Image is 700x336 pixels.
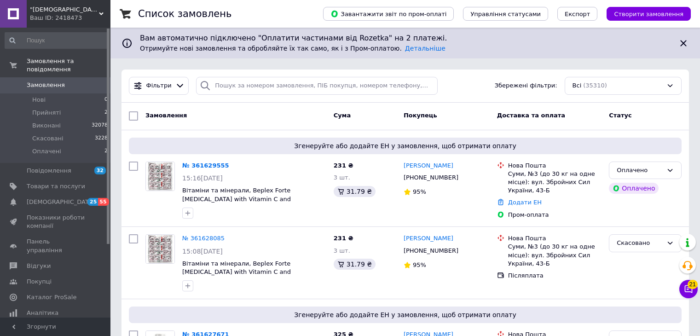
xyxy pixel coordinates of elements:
img: Фото товару [146,162,174,191]
div: 31.79 ₴ [334,259,376,270]
button: Експорт [557,7,598,21]
span: 231 ₴ [334,235,353,242]
span: 2 [104,109,108,117]
span: Статус [609,112,632,119]
span: Аналітика [27,309,58,317]
span: Cума [334,112,351,119]
span: 32 [94,167,106,174]
a: Додати ЕН [508,199,542,206]
span: Збережені фільтри: [495,81,557,90]
span: Експорт [565,11,590,17]
span: 0 [104,96,108,104]
button: Завантажити звіт по пром-оплаті [323,7,454,21]
span: 32078 [92,122,108,130]
a: Вітаміни та мінерали, Beplex Forte [MEDICAL_DATA] with Vitamin C and [MEDICAL_DATA] 260 mg, [182,187,291,211]
div: Нова Пошта [508,162,602,170]
div: Суми, №3 (до 30 кг на одне місце): вул. Збройних Сил України, 43-Б [508,243,602,268]
span: Каталог ProSale [27,293,76,301]
span: 55 [98,198,109,206]
span: Повідомлення [27,167,71,175]
a: Детальніше [405,45,445,52]
span: Згенеруйте або додайте ЕН у замовлення, щоб отримати оплату [133,310,678,319]
span: Всі [573,81,582,90]
span: Скасовані [32,134,64,143]
span: Панель управління [27,238,85,254]
span: [DEMOGRAPHIC_DATA] [27,198,95,206]
input: Пошук [5,32,109,49]
button: Створити замовлення [607,7,691,21]
a: № 361628085 [182,235,225,242]
button: Управління статусами [463,7,548,21]
span: 15:08[DATE] [182,248,223,255]
span: 3 шт. [334,247,350,254]
span: Покупець [404,112,437,119]
div: Оплачено [617,166,663,175]
span: Нові [32,96,46,104]
span: 15:16[DATE] [182,174,223,182]
span: Показники роботи компанії [27,214,85,230]
span: Фільтри [146,81,172,90]
a: [PERSON_NAME] [404,162,453,170]
span: (35310) [583,82,607,89]
a: [PERSON_NAME] [404,234,453,243]
div: Післяплата [508,272,602,280]
span: 3228 [95,134,108,143]
h1: Список замовлень [138,8,231,19]
a: Фото товару [145,234,175,264]
div: 31.79 ₴ [334,186,376,197]
div: Суми, №3 (до 30 кг на одне місце): вул. Збройних Сил України, 43-Б [508,170,602,195]
span: Згенеруйте або додайте ЕН у замовлення, щоб отримати оплату [133,141,678,151]
span: 231 ₴ [334,162,353,169]
span: [PHONE_NUMBER] [404,247,458,254]
a: Створити замовлення [597,10,691,17]
span: 95% [413,188,426,195]
span: Замовлення [145,112,187,119]
span: 3 шт. [334,174,350,181]
span: [PHONE_NUMBER] [404,174,458,181]
a: № 361629555 [182,162,229,169]
span: Управління статусами [470,11,541,17]
div: Ваш ID: 2418473 [30,14,110,22]
span: Завантажити звіт по пром-оплаті [330,10,446,18]
span: Прийняті [32,109,61,117]
span: Товари та послуги [27,182,85,191]
div: Нова Пошта [508,234,602,243]
span: Замовлення [27,81,65,89]
a: Вітаміни та мінерали, Beplex Forte [MEDICAL_DATA] with Vitamin C and [MEDICAL_DATA] 260 mg, [182,260,291,284]
span: 21 [688,278,698,287]
span: Замовлення та повідомлення [27,57,110,74]
button: Чат з покупцем21 [679,280,698,298]
span: Отримуйте нові замовлення та обробляйте їх так само, як і з Пром-оплатою. [140,45,445,52]
span: Створити замовлення [614,11,683,17]
span: Виконані [32,122,61,130]
img: Фото товару [146,235,174,263]
span: Доставка та оплата [497,112,565,119]
span: 25 [87,198,98,206]
span: "Ayurveda" Інтернет магазин аюрведичних товарів з Індії [30,6,99,14]
div: Скасовано [617,238,663,248]
span: Оплачені [32,147,61,156]
input: Пошук за номером замовлення, ПІБ покупця, номером телефону, Email, номером накладної [196,77,438,95]
div: Оплачено [609,183,659,194]
span: 2 [104,147,108,156]
span: 95% [413,261,426,268]
span: Відгуки [27,262,51,270]
span: Покупці [27,278,52,286]
span: Вам автоматично підключено "Оплатити частинами від Rozetka" на 2 платежі. [140,33,671,44]
div: Пром-оплата [508,211,602,219]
